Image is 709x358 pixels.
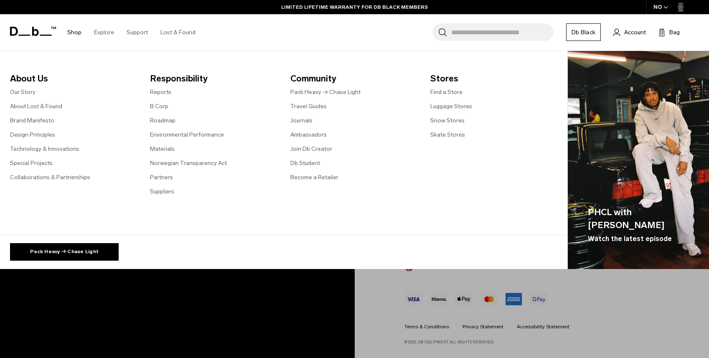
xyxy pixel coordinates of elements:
[290,88,361,96] a: Pack Heavy → Chase Light
[150,130,224,139] a: Environmental Performance
[568,51,709,269] a: PHCL with [PERSON_NAME] Watch the latest episode Db
[588,234,672,244] span: Watch the latest episode
[430,72,557,85] span: Stores
[290,173,338,182] a: Become a Retailer
[290,116,313,125] a: Journals
[290,145,332,153] a: Join Db Creator
[150,173,173,182] a: Partners
[127,18,148,47] a: Support
[150,116,175,125] a: Roadmap
[658,27,680,37] button: Bag
[430,116,465,125] a: Snow Stores
[160,18,196,47] a: Lost & Found
[430,130,465,139] a: Skate Stores
[150,159,227,168] a: Norwegian Transparency Act
[10,102,62,111] a: About Lost & Found
[290,130,327,139] a: Ambassadors
[613,27,646,37] a: Account
[67,18,81,47] a: Shop
[150,145,175,153] a: Materials
[10,116,54,125] a: Brand Manifesto
[624,28,646,37] span: Account
[150,102,168,111] a: B Corp
[430,102,472,111] a: Luggage Stores
[150,187,174,196] a: Suppliers
[150,72,277,85] span: Responsibility
[61,14,202,51] nav: Main Navigation
[10,243,119,261] a: Pack Heavy → Chase Light
[669,28,680,37] span: Bag
[10,88,36,96] a: Our Story
[281,3,428,11] a: LIMITED LIFETIME WARRANTY FOR DB BLACK MEMBERS
[10,145,79,153] a: Technology & Innovations
[568,51,709,269] img: Db
[290,102,327,111] a: Travel Guides
[290,72,417,85] span: Community
[10,72,137,85] span: About Us
[566,23,601,41] a: Db Black
[150,88,171,96] a: Reports
[10,173,90,182] a: Collaborations & Partnerships
[94,18,114,47] a: Explore
[10,130,55,139] a: Design Principles
[290,159,320,168] a: Db Student
[588,206,689,232] span: PHCL with [PERSON_NAME]
[10,159,53,168] a: Special Projects
[430,88,463,96] a: Find a Store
